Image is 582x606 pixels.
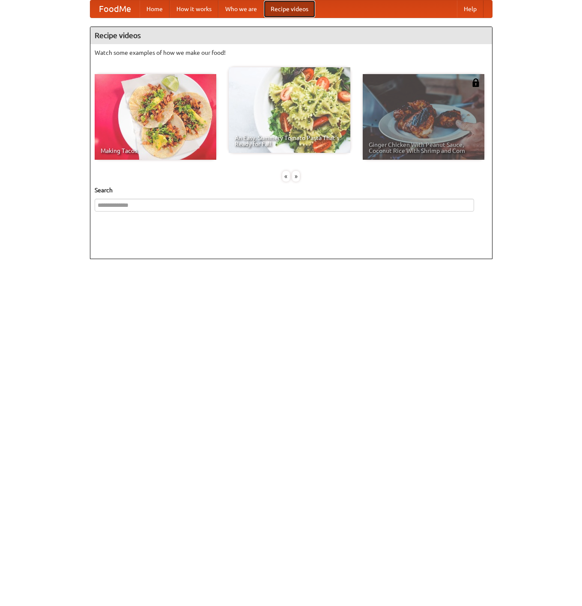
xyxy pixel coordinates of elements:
div: » [292,171,300,182]
a: Making Tacos [95,74,216,160]
p: Watch some examples of how we make our food! [95,48,488,57]
a: Help [457,0,484,18]
h5: Search [95,186,488,194]
a: FoodMe [90,0,140,18]
a: Who we are [218,0,264,18]
div: « [282,171,290,182]
a: An Easy, Summery Tomato Pasta That's Ready for Fall [229,67,350,153]
a: Home [140,0,170,18]
img: 483408.png [472,78,480,87]
a: How it works [170,0,218,18]
h4: Recipe videos [90,27,492,44]
span: Making Tacos [101,148,210,154]
span: An Easy, Summery Tomato Pasta That's Ready for Fall [235,135,344,147]
a: Recipe videos [264,0,315,18]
